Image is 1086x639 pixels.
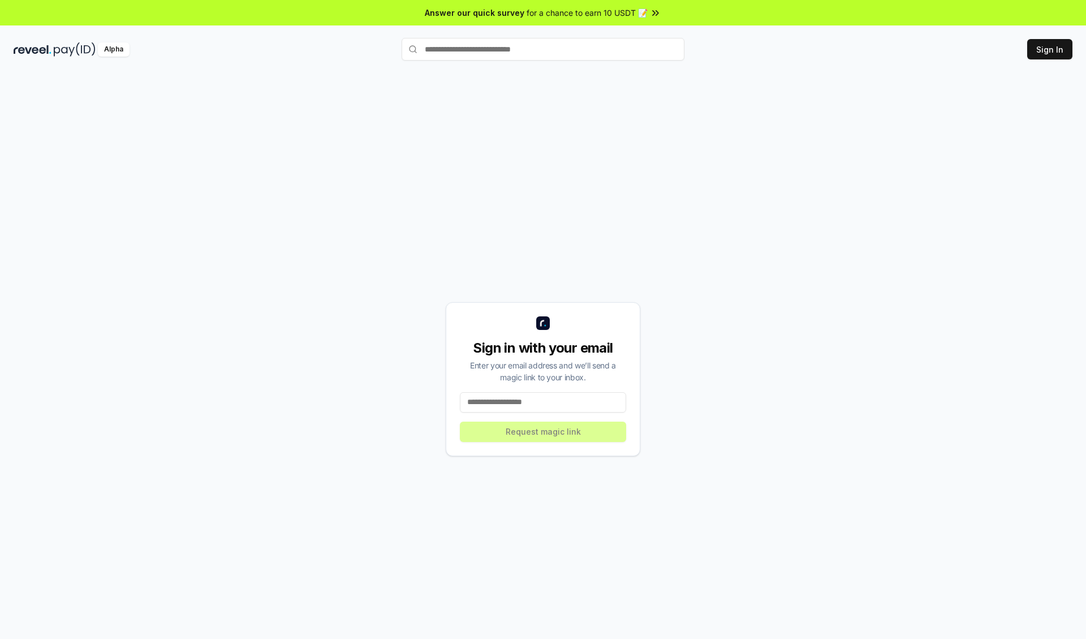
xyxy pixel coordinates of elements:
button: Sign In [1027,39,1072,59]
img: pay_id [54,42,96,57]
span: Answer our quick survey [425,7,524,19]
span: for a chance to earn 10 USDT 📝 [527,7,648,19]
img: logo_small [536,316,550,330]
div: Alpha [98,42,130,57]
div: Enter your email address and we’ll send a magic link to your inbox. [460,359,626,383]
div: Sign in with your email [460,339,626,357]
img: reveel_dark [14,42,51,57]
